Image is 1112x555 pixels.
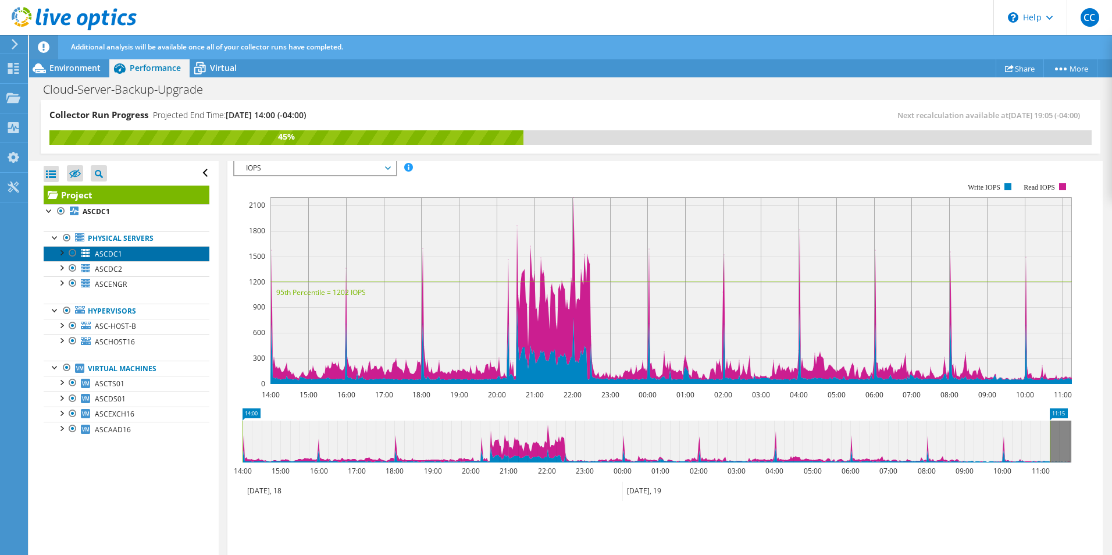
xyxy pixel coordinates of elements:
text: 00:00 [613,466,631,476]
text: 06:00 [865,390,883,400]
text: 05:00 [803,466,821,476]
a: Project [44,186,209,204]
a: More [1043,59,1097,77]
a: ASCDC1 [44,246,209,261]
a: ASCAAD16 [44,422,209,437]
text: 14:00 [233,466,251,476]
text: 07:00 [879,466,897,476]
text: 22:00 [563,390,581,400]
text: 10:00 [993,466,1011,476]
text: 01:00 [651,466,669,476]
text: 07:00 [902,390,920,400]
span: Environment [49,62,101,73]
span: ASCDC1 [95,249,122,259]
text: 04:00 [765,466,783,476]
text: 20:00 [487,390,505,400]
text: 09:00 [978,390,996,400]
h4: Projected End Time: [153,109,306,122]
text: 08:00 [917,466,935,476]
text: 15:00 [271,466,289,476]
text: 600 [253,328,265,337]
span: ASCENGR [95,279,127,289]
text: 1200 [249,277,265,287]
a: ASCENGR [44,276,209,291]
a: Share [996,59,1044,77]
span: [DATE] 19:05 (-04:00) [1008,110,1080,120]
text: 01:00 [676,390,694,400]
span: Performance [130,62,181,73]
text: 95th Percentile = 1202 IOPS [276,287,366,297]
span: ASCTS01 [95,379,124,389]
text: 17:00 [375,390,393,400]
text: 18:00 [385,466,403,476]
text: 10:00 [1015,390,1033,400]
text: 900 [253,302,265,312]
b: ASCDC1 [83,207,110,216]
a: ASCHOST16 [44,334,209,349]
svg: \n [1008,12,1018,23]
text: 03:00 [751,390,769,400]
a: ASCDC1 [44,204,209,219]
text: 23:00 [575,466,593,476]
a: ASC-HOST-B [44,319,209,334]
div: 45% [49,130,523,143]
a: ASCDS01 [44,392,209,407]
span: ASCDS01 [95,394,126,404]
text: 0 [261,379,265,389]
text: 21:00 [499,466,517,476]
text: 16:00 [309,466,327,476]
text: 20:00 [461,466,479,476]
text: 04:00 [789,390,807,400]
text: 2100 [249,200,265,210]
text: 1500 [249,251,265,261]
span: ASCAAD16 [95,425,131,435]
text: 02:00 [714,390,732,400]
text: 21:00 [525,390,543,400]
a: ASCEXCH16 [44,407,209,422]
span: [DATE] 14:00 (-04:00) [226,109,306,120]
text: 00:00 [638,390,656,400]
text: 05:00 [827,390,845,400]
text: 19:00 [423,466,441,476]
span: CC [1081,8,1099,27]
text: 300 [253,353,265,363]
text: 23:00 [601,390,619,400]
a: Virtual Machines [44,361,209,376]
text: Write IOPS [968,183,1000,191]
a: Hypervisors [44,304,209,319]
text: 15:00 [299,390,317,400]
text: 08:00 [940,390,958,400]
span: IOPS [240,161,390,175]
text: 11:00 [1031,466,1049,476]
text: 17:00 [347,466,365,476]
text: 14:00 [261,390,279,400]
a: Physical Servers [44,231,209,246]
text: 09:00 [955,466,973,476]
a: ASCDC2 [44,261,209,276]
text: 18:00 [412,390,430,400]
text: 03:00 [727,466,745,476]
text: 1800 [249,226,265,236]
span: ASCHOST16 [95,337,135,347]
text: 11:00 [1053,390,1071,400]
span: ASC-HOST-B [95,321,136,331]
span: ASCDC2 [95,264,122,274]
text: 02:00 [689,466,707,476]
text: Read IOPS [1024,183,1055,191]
span: Additional analysis will be available once all of your collector runs have completed. [71,42,343,52]
span: Next recalculation available at [897,110,1086,120]
span: ASCEXCH16 [95,409,134,419]
a: ASCTS01 [44,376,209,391]
text: 22:00 [537,466,555,476]
text: 16:00 [337,390,355,400]
h1: Cloud-Server-Backup-Upgrade [38,83,221,96]
text: 06:00 [841,466,859,476]
text: 19:00 [450,390,468,400]
span: Virtual [210,62,237,73]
